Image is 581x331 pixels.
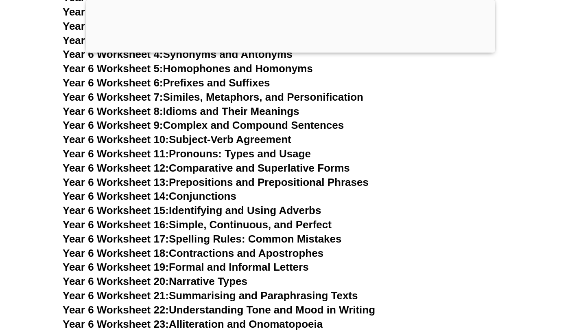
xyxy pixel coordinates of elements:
[63,162,169,174] span: Year 6 Worksheet 12:
[63,275,247,287] a: Year 6 Worksheet 20:Narrative Types
[63,6,163,18] span: Year 6 Worksheet 1:
[63,133,169,146] span: Year 6 Worksheet 10:
[63,6,283,18] a: Year 6 Worksheet 1:Colons and Semicolons
[63,119,344,131] a: Year 6 Worksheet 9:Complex and Compound Sentences
[63,48,293,60] a: Year 6 Worksheet 4:Synonyms and Antonyms
[63,119,163,131] span: Year 6 Worksheet 9:
[63,20,163,32] span: Year 6 Worksheet 2:
[63,289,358,302] a: Year 6 Worksheet 21:Summarising and Paraphrasing Texts
[63,289,169,302] span: Year 6 Worksheet 21:
[63,261,309,273] a: Year 6 Worksheet 19:Formal and Informal Letters
[63,247,169,259] span: Year 6 Worksheet 18:
[63,91,363,103] a: Year 6 Worksheet 7:Similes, Metaphors, and Personification
[63,233,341,245] a: Year 6 Worksheet 17:Spelling Rules: Common Mistakes
[63,204,321,216] a: Year 6 Worksheet 15:Identifying and Using Adverbs
[63,204,169,216] span: Year 6 Worksheet 15:
[63,77,270,89] a: Year 6 Worksheet 6:Prefixes and Suffixes
[63,176,369,188] a: Year 6 Worksheet 13:Prepositions and Prepositional Phrases
[63,34,163,46] span: Year 6 Worksheet 3:
[63,91,163,103] span: Year 6 Worksheet 7:
[63,162,350,174] a: Year 6 Worksheet 12:Comparative and Superlative Forms
[63,261,169,273] span: Year 6 Worksheet 19:
[63,233,169,245] span: Year 6 Worksheet 17:
[63,318,169,330] span: Year 6 Worksheet 23:
[63,190,236,202] a: Year 6 Worksheet 14:Conjunctions
[63,148,169,160] span: Year 6 Worksheet 11:
[63,304,375,316] a: Year 6 Worksheet 22:Understanding Tone and Mood in Writing
[63,190,169,202] span: Year 6 Worksheet 14:
[63,62,313,75] a: Year 6 Worksheet 5:Homophones and Homonyms
[63,275,169,287] span: Year 6 Worksheet 20:
[63,218,332,231] a: Year 6 Worksheet 16:Simple, Continuous, and Perfect
[63,48,163,60] span: Year 6 Worksheet 4:
[63,20,285,32] a: Year 6 Worksheet 2:Active vs. Passive Voice
[63,105,163,117] span: Year 6 Worksheet 8:
[441,239,581,331] iframe: Chat Widget
[63,247,323,259] a: Year 6 Worksheet 18:Contractions and Apostrophes
[63,148,311,160] a: Year 6 Worksheet 11:Pronouns: Types and Usage
[63,176,169,188] span: Year 6 Worksheet 13:
[63,218,169,231] span: Year 6 Worksheet 16:
[63,304,169,316] span: Year 6 Worksheet 22:
[63,318,323,330] a: Year 6 Worksheet 23:Alliteration and Onomatopoeia
[63,62,163,75] span: Year 6 Worksheet 5:
[63,34,296,46] a: Year 6 Worksheet 3:Direct and Indirect Speech
[63,77,163,89] span: Year 6 Worksheet 6:
[63,105,299,117] a: Year 6 Worksheet 8:Idioms and Their Meanings
[63,133,291,146] a: Year 6 Worksheet 10:Subject-Verb Agreement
